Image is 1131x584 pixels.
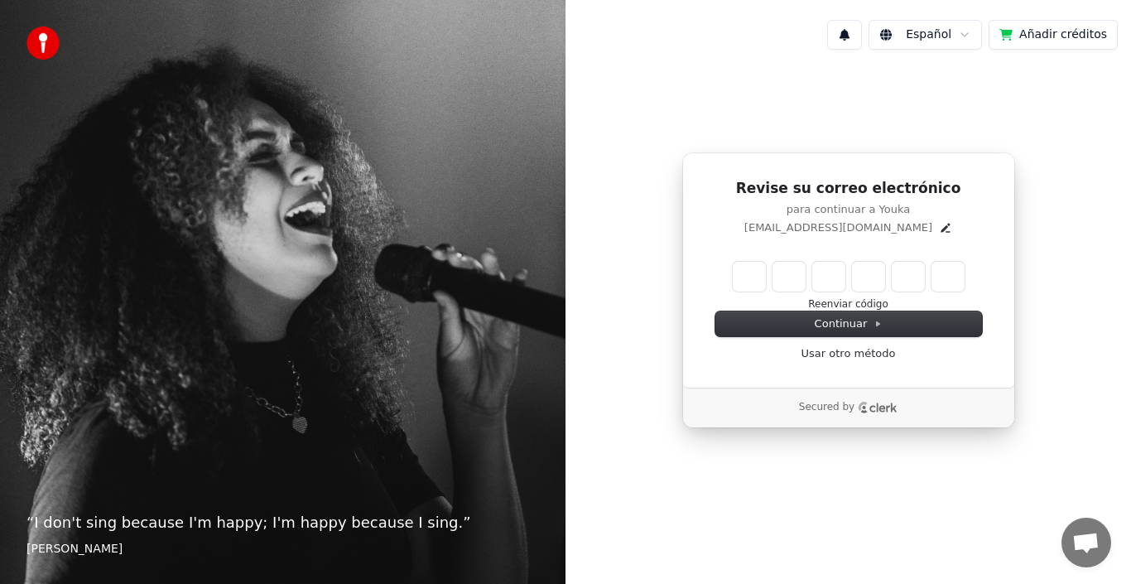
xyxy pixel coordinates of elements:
button: Añadir créditos [989,20,1118,50]
h1: Revise su correo electrónico [715,179,982,199]
footer: [PERSON_NAME] [26,541,539,557]
p: “ I don't sing because I'm happy; I'm happy because I sing. ” [26,511,539,534]
a: Clerk logo [858,402,898,413]
button: Continuar [715,311,982,336]
p: [EMAIL_ADDRESS][DOMAIN_NAME] [744,220,932,235]
button: Reenviar código [808,298,888,311]
p: Secured by [799,401,854,414]
a: Usar otro método [801,346,896,361]
input: Enter verification code [733,262,965,292]
img: youka [26,27,60,60]
a: Chat abierto [1061,518,1111,567]
p: para continuar a Youka [715,202,982,217]
button: Edit [939,221,952,234]
span: Continuar [815,316,883,331]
